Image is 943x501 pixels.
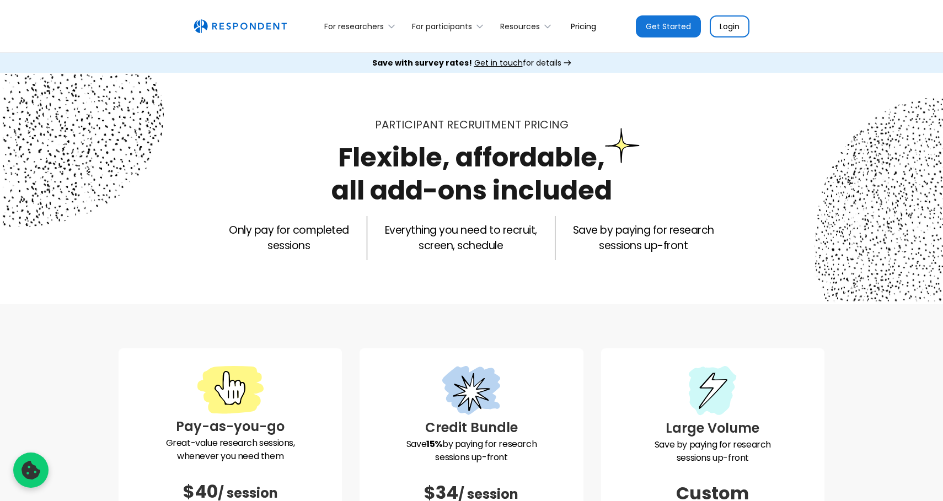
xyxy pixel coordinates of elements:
[500,21,540,32] div: Resources
[474,57,523,68] span: Get in touch
[524,117,569,132] span: PRICING
[372,57,472,68] strong: Save with survey rates!
[710,15,749,37] a: Login
[412,21,472,32] div: For participants
[610,438,816,465] p: Save by paying for research sessions up-front
[331,139,612,209] h1: Flexible, affordable, all add-ons included
[127,437,333,463] p: Great-value research sessions, whenever you need them
[406,13,494,39] div: For participants
[573,223,714,254] p: Save by paying for research sessions up-front
[368,438,574,464] p: Save by paying for research sessions up-front
[375,117,521,132] span: Participant recruitment
[324,21,384,32] div: For researchers
[318,13,406,39] div: For researchers
[127,417,333,437] h3: Pay-as-you-go
[194,19,287,34] a: home
[610,418,816,438] h3: Large Volume
[368,418,574,438] h3: Credit Bundle
[562,13,605,39] a: Pricing
[636,15,701,37] a: Get Started
[194,19,287,34] img: Untitled UI logotext
[229,223,349,254] p: Only pay for completed sessions
[494,13,562,39] div: Resources
[426,438,442,450] strong: 15%
[385,223,537,254] p: Everything you need to recruit, screen, schedule
[372,57,561,68] div: for details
